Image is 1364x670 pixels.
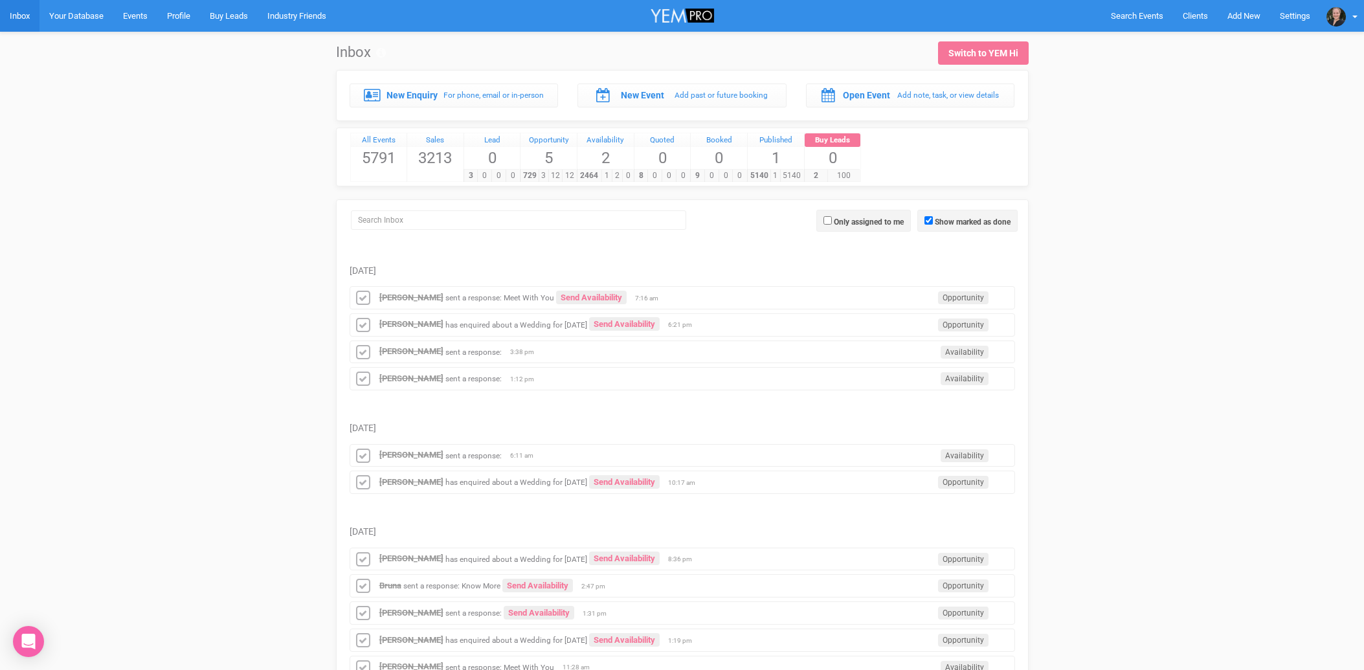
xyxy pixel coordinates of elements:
[938,553,989,566] span: Opportunity
[502,579,573,592] a: Send Availability
[668,636,700,645] span: 1:19 pm
[621,89,664,102] label: New Event
[445,609,502,618] small: sent a response:
[379,553,443,563] a: [PERSON_NAME]
[938,41,1029,65] a: Switch to YEM Hi
[386,89,438,102] label: New Enquiry
[336,45,386,60] h1: Inbox
[379,293,443,302] a: [PERSON_NAME]
[443,91,544,100] small: For phone, email or in-person
[520,170,539,182] span: 729
[668,555,700,564] span: 8:36 pm
[350,423,1015,433] h5: [DATE]
[520,147,577,169] span: 5
[379,635,443,645] a: [PERSON_NAME]
[938,634,989,647] span: Opportunity
[577,133,634,148] a: Availability
[583,609,615,618] span: 1:31 pm
[780,170,804,182] span: 5140
[445,478,587,487] small: has enquired about a Wedding for [DATE]
[510,451,542,460] span: 6:11 am
[379,581,401,590] a: Bruna
[941,449,989,462] span: Availability
[506,170,520,182] span: 0
[634,147,691,169] span: 0
[634,133,691,148] a: Quoted
[510,348,542,357] span: 3:38 pm
[948,47,1018,60] div: Switch to YEM Hi
[634,170,649,182] span: 8
[612,170,623,182] span: 2
[445,451,502,460] small: sent a response:
[1227,11,1260,21] span: Add New
[379,477,443,487] a: [PERSON_NAME]
[379,450,443,460] a: [PERSON_NAME]
[806,84,1015,107] a: Open Event Add note, task, or view details
[732,170,747,182] span: 0
[691,147,747,169] span: 0
[601,170,612,182] span: 1
[477,170,492,182] span: 0
[491,170,506,182] span: 0
[719,170,733,182] span: 0
[747,170,771,182] span: 5140
[379,319,443,329] a: [PERSON_NAME]
[379,346,443,356] a: [PERSON_NAME]
[938,476,989,489] span: Opportunity
[938,318,989,331] span: Opportunity
[379,374,443,383] a: [PERSON_NAME]
[464,133,520,148] a: Lead
[589,317,660,331] a: Send Availability
[691,133,747,148] a: Booked
[622,170,633,182] span: 0
[589,475,660,489] a: Send Availability
[520,133,577,148] a: Opportunity
[805,133,861,148] a: Buy Leads
[676,170,691,182] span: 0
[938,291,989,304] span: Opportunity
[379,608,443,618] strong: [PERSON_NAME]
[748,147,804,169] span: 1
[647,170,662,182] span: 0
[577,170,601,182] span: 2464
[13,626,44,657] div: Open Intercom Messenger
[403,581,500,590] small: sent a response: Know More
[668,478,700,487] span: 10:17 am
[662,170,676,182] span: 0
[827,170,860,182] span: 100
[351,210,686,230] input: Search Inbox
[464,170,478,182] span: 3
[834,216,904,228] label: Only assigned to me
[1326,7,1346,27] img: open-uri20250213-2-1m688p0
[690,170,705,182] span: 9
[350,527,1015,537] h5: [DATE]
[351,133,407,148] a: All Events
[1111,11,1163,21] span: Search Events
[407,133,464,148] a: Sales
[445,554,587,563] small: has enquired about a Wedding for [DATE]
[510,375,542,384] span: 1:12 pm
[350,84,559,107] a: New Enquiry For phone, email or in-person
[935,216,1011,228] label: Show marked as done
[589,633,660,647] a: Send Availability
[748,133,804,148] a: Published
[581,582,614,591] span: 2:47 pm
[445,374,502,383] small: sent a response:
[577,147,634,169] span: 2
[675,91,768,100] small: Add past or future booking
[548,170,563,182] span: 12
[1183,11,1208,21] span: Clients
[539,170,549,182] span: 3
